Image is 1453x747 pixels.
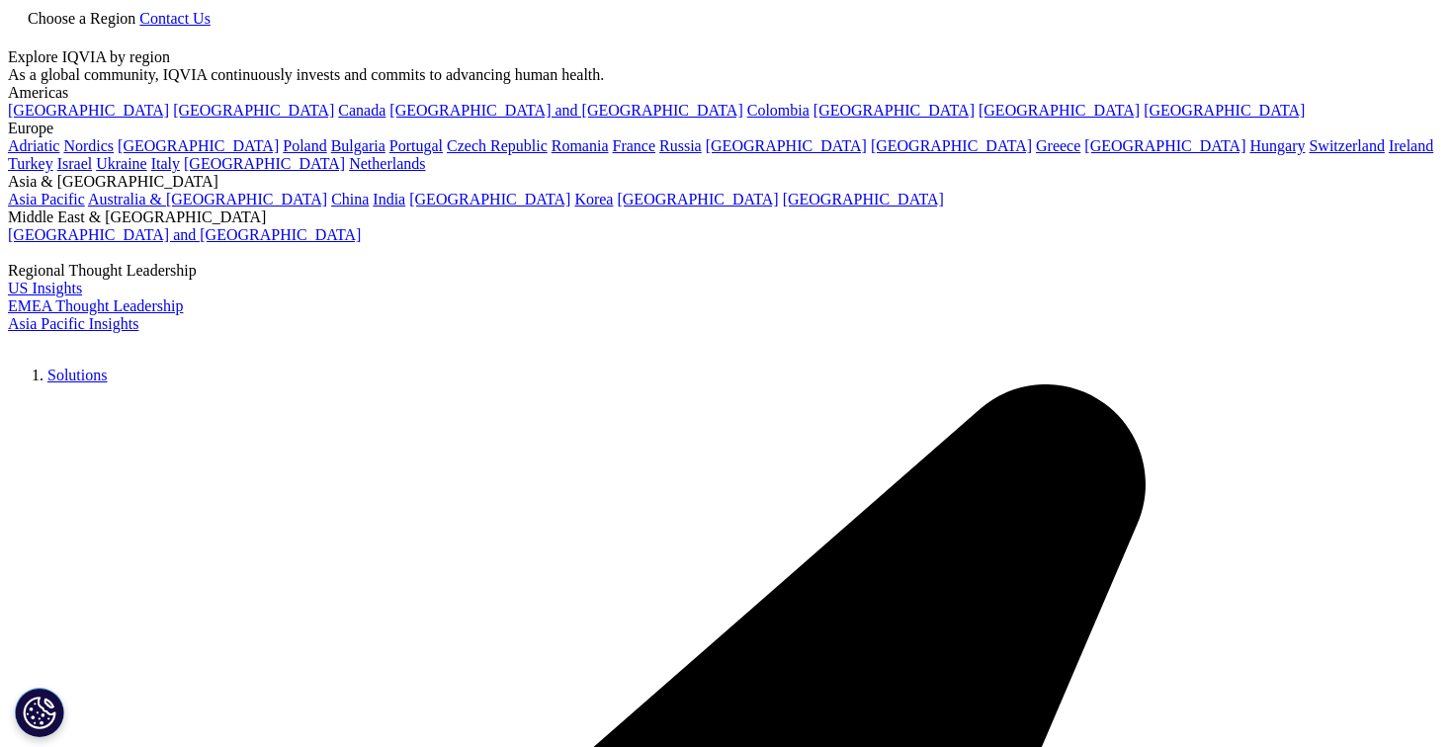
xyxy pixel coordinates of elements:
a: Australia & [GEOGRAPHIC_DATA] [88,191,327,207]
a: Adriatic [8,137,59,154]
a: France [613,137,656,154]
a: Korea [574,191,613,207]
span: Choose a Region [28,10,135,27]
a: [GEOGRAPHIC_DATA] and [GEOGRAPHIC_DATA] [389,102,742,119]
a: [GEOGRAPHIC_DATA] [871,137,1032,154]
a: Switzerland [1309,137,1384,154]
a: Israel [57,155,93,172]
div: Middle East & [GEOGRAPHIC_DATA] [8,208,1445,226]
a: US Insights [8,280,82,296]
div: Americas [8,84,1445,102]
a: [GEOGRAPHIC_DATA] [783,191,944,207]
a: Czech Republic [447,137,548,154]
a: Turkey [8,155,53,172]
a: Netherlands [349,155,425,172]
a: Solutions [47,367,107,383]
a: Italy [151,155,180,172]
a: Greece [1036,137,1080,154]
a: Romania [552,137,609,154]
a: Portugal [389,137,443,154]
a: Bulgaria [331,137,385,154]
a: Asia Pacific [8,191,85,207]
a: [GEOGRAPHIC_DATA] [8,102,169,119]
a: [GEOGRAPHIC_DATA] and [GEOGRAPHIC_DATA] [8,226,361,243]
a: India [373,191,405,207]
a: [GEOGRAPHIC_DATA] [1084,137,1245,154]
a: [GEOGRAPHIC_DATA] [118,137,279,154]
a: [GEOGRAPHIC_DATA] [173,102,334,119]
div: Regional Thought Leadership [8,262,1445,280]
div: As a global community, IQVIA continuously invests and commits to advancing human health. [8,66,1445,84]
a: EMEA Thought Leadership [8,297,183,314]
div: Asia & [GEOGRAPHIC_DATA] [8,173,1445,191]
a: Hungary [1249,137,1305,154]
a: [GEOGRAPHIC_DATA] [979,102,1140,119]
a: Canada [338,102,385,119]
a: [GEOGRAPHIC_DATA] [706,137,867,154]
a: [GEOGRAPHIC_DATA] [813,102,975,119]
a: [GEOGRAPHIC_DATA] [409,191,570,207]
a: Asia Pacific Insights [8,315,138,332]
button: Cookies Settings [15,688,64,737]
a: Nordics [63,137,114,154]
a: Ireland [1389,137,1433,154]
a: [GEOGRAPHIC_DATA] [617,191,778,207]
a: Ukraine [96,155,147,172]
a: Poland [283,137,326,154]
a: Contact Us [139,10,211,27]
a: China [331,191,369,207]
a: [GEOGRAPHIC_DATA] [1144,102,1305,119]
div: Explore IQVIA by region [8,48,1445,66]
a: Colombia [747,102,810,119]
a: Russia [659,137,702,154]
a: [GEOGRAPHIC_DATA] [184,155,345,172]
div: Europe [8,120,1445,137]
